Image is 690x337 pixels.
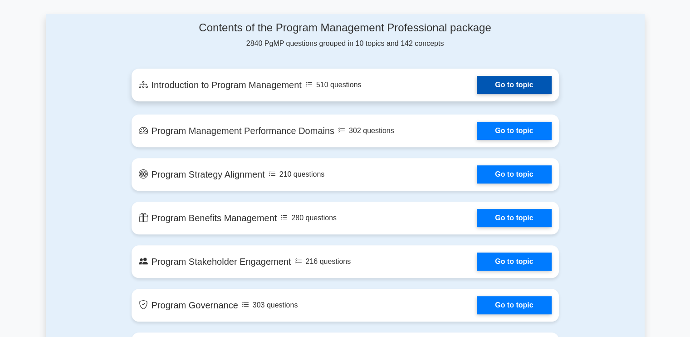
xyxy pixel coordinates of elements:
a: Go to topic [477,253,551,271]
a: Go to topic [477,165,551,183]
h4: Contents of the Program Management Professional package [132,21,559,35]
a: Go to topic [477,76,551,94]
a: Go to topic [477,296,551,314]
a: Go to topic [477,209,551,227]
div: 2840 PgMP questions grouped in 10 topics and 142 concepts [132,21,559,49]
a: Go to topic [477,122,551,140]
